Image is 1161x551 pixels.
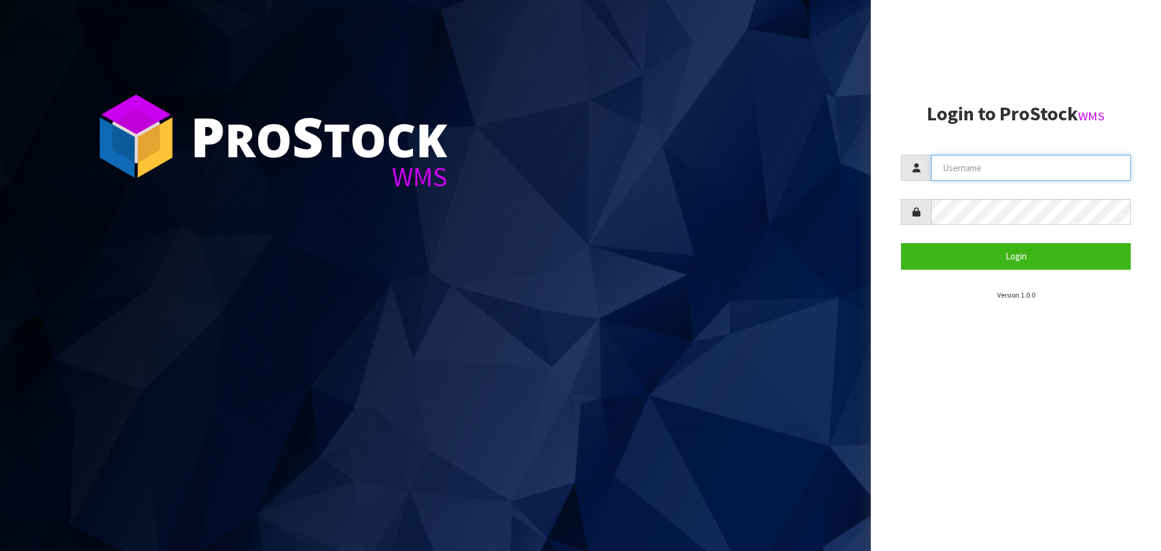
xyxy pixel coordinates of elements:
button: Login [901,243,1131,269]
div: ro tock [190,109,447,163]
small: Version 1.0.0 [997,290,1035,299]
span: P [190,99,225,173]
small: WMS [1078,108,1105,124]
input: Username [931,155,1131,181]
h2: Login to ProStock [901,103,1131,125]
span: S [292,99,324,173]
img: ProStock Cube [91,91,181,181]
div: WMS [190,163,447,191]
